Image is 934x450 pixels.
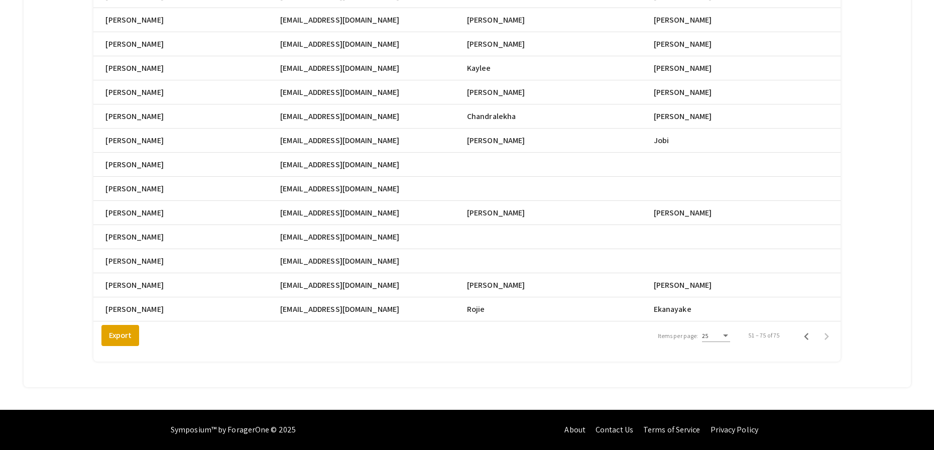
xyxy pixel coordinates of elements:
[93,201,280,225] mat-cell: [PERSON_NAME]
[654,14,712,26] span: [PERSON_NAME]
[280,129,467,153] mat-cell: [EMAIL_ADDRESS][DOMAIN_NAME]
[280,177,467,201] mat-cell: [EMAIL_ADDRESS][DOMAIN_NAME]
[280,56,467,80] mat-cell: [EMAIL_ADDRESS][DOMAIN_NAME]
[93,80,280,104] mat-cell: [PERSON_NAME]
[654,303,691,315] span: Ekanayake
[467,135,525,147] span: [PERSON_NAME]
[658,331,698,341] div: Items per page:
[280,80,467,104] mat-cell: [EMAIL_ADDRESS][DOMAIN_NAME]
[171,410,296,450] div: Symposium™ by ForagerOne © 2025
[93,225,280,249] mat-cell: [PERSON_NAME]
[93,153,280,177] mat-cell: [PERSON_NAME]
[702,332,709,340] span: 25
[93,297,280,321] mat-cell: [PERSON_NAME]
[93,104,280,129] mat-cell: [PERSON_NAME]
[816,325,837,346] button: Next page
[654,110,712,123] span: [PERSON_NAME]
[711,424,758,435] a: Privacy Policy
[467,38,525,50] span: [PERSON_NAME]
[93,273,280,297] mat-cell: [PERSON_NAME]
[596,424,633,435] a: Contact Us
[654,135,669,147] span: Jobi
[280,8,467,32] mat-cell: [EMAIL_ADDRESS][DOMAIN_NAME]
[643,424,701,435] a: Terms of Service
[654,86,712,98] span: [PERSON_NAME]
[467,279,525,291] span: [PERSON_NAME]
[280,297,467,321] mat-cell: [EMAIL_ADDRESS][DOMAIN_NAME]
[93,8,280,32] mat-cell: [PERSON_NAME]
[93,177,280,201] mat-cell: [PERSON_NAME]
[280,249,467,273] mat-cell: [EMAIL_ADDRESS][DOMAIN_NAME]
[467,86,525,98] span: [PERSON_NAME]
[93,249,280,273] mat-cell: [PERSON_NAME]
[467,62,491,74] span: Kaylee
[93,129,280,153] mat-cell: [PERSON_NAME]
[702,332,730,340] mat-select: Items per page:
[467,14,525,26] span: [PERSON_NAME]
[280,153,467,177] mat-cell: [EMAIL_ADDRESS][DOMAIN_NAME]
[467,207,525,219] span: [PERSON_NAME]
[93,56,280,80] mat-cell: [PERSON_NAME]
[654,38,712,50] span: [PERSON_NAME]
[654,279,712,291] span: [PERSON_NAME]
[748,331,780,340] div: 51 – 75 of 75
[280,225,467,249] mat-cell: [EMAIL_ADDRESS][DOMAIN_NAME]
[467,110,516,123] span: Chandralekha
[654,207,712,219] span: [PERSON_NAME]
[280,32,467,56] mat-cell: [EMAIL_ADDRESS][DOMAIN_NAME]
[467,303,485,315] span: Rojie
[280,201,467,225] mat-cell: [EMAIL_ADDRESS][DOMAIN_NAME]
[280,273,467,297] mat-cell: [EMAIL_ADDRESS][DOMAIN_NAME]
[93,32,280,56] mat-cell: [PERSON_NAME]
[101,325,139,346] button: Export
[280,104,467,129] mat-cell: [EMAIL_ADDRESS][DOMAIN_NAME]
[654,62,712,74] span: [PERSON_NAME]
[796,325,816,346] button: Previous page
[564,424,586,435] a: About
[8,405,43,442] iframe: Chat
